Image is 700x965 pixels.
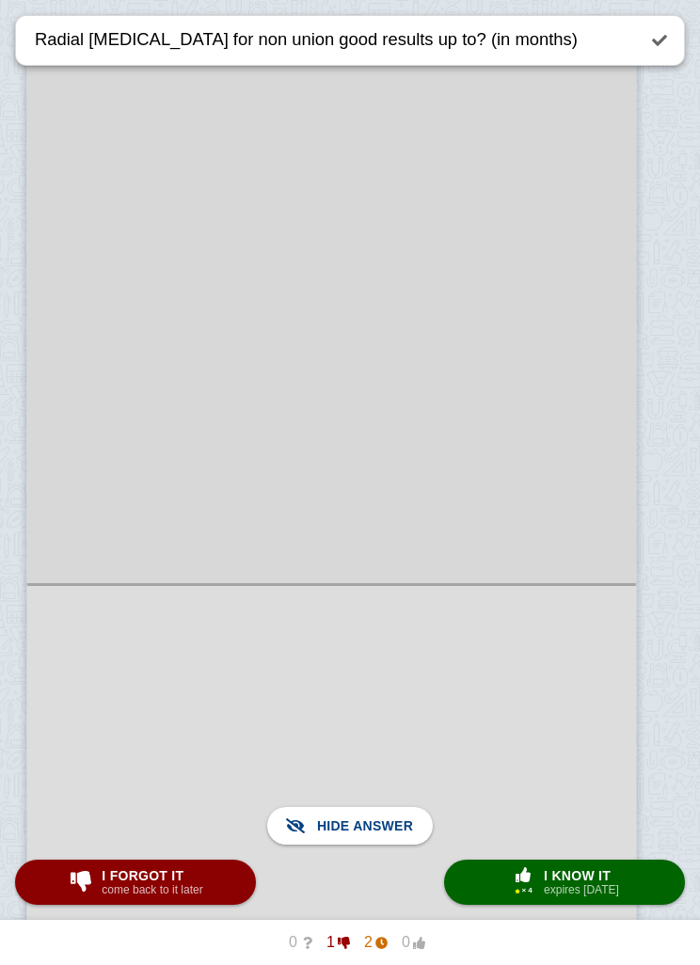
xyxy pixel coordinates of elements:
button: × 4I know itexpires [DATE] [444,860,685,905]
button: I forgot itcome back to it later [15,860,256,905]
button: Hide answer [267,807,433,845]
button: 0120 [260,927,440,957]
span: × 4 [521,887,532,894]
span: 2 [350,934,388,951]
span: 0 [388,934,425,951]
span: 1 [312,934,350,951]
textarea: Radial [MEDICAL_DATA] for non union good results up to? (in months) [31,16,635,65]
small: expires [DATE] [544,883,619,896]
span: I know it [544,868,619,883]
span: I forgot it [102,868,202,883]
small: come back to it later [102,883,202,896]
span: 0 [275,934,312,951]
